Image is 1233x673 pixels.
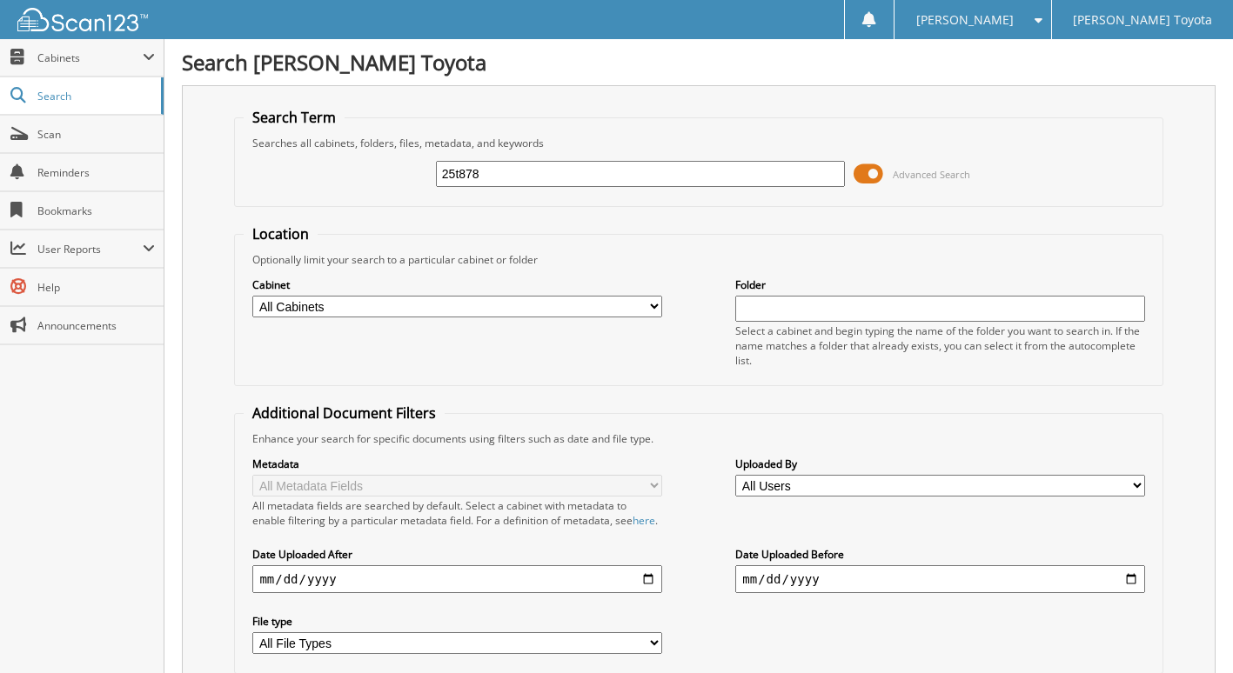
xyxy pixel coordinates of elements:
label: Cabinet [252,277,661,292]
input: end [735,565,1144,593]
span: Reminders [37,165,155,180]
legend: Location [244,224,318,243]
span: Cabinets [37,50,143,65]
img: scan123-logo-white.svg [17,8,148,31]
span: [PERSON_NAME] Toyota [1073,15,1212,25]
label: Date Uploaded After [252,547,661,562]
legend: Additional Document Filters [244,403,445,423]
span: Scan [37,127,155,142]
label: Metadata [252,456,661,471]
label: Folder [735,277,1144,292]
span: [PERSON_NAME] [916,15,1014,25]
span: User Reports [37,242,143,257]
div: Searches all cabinets, folders, files, metadata, and keywords [244,136,1153,150]
iframe: Chat Widget [1146,590,1233,673]
a: here [633,513,655,528]
label: File type [252,614,661,629]
h1: Search [PERSON_NAME] Toyota [182,48,1216,77]
span: Bookmarks [37,203,155,218]
span: Help [37,280,155,295]
span: Search [37,89,152,103]
span: Announcements [37,318,155,333]
label: Uploaded By [735,456,1144,471]
input: start [252,565,661,593]
div: Enhance your search for specific documents using filters such as date and file type. [244,431,1153,446]
div: All metadata fields are searched by default. Select a cabinet with metadata to enable filtering b... [252,498,661,528]
label: Date Uploaded Before [735,547,1144,562]
div: Optionally limit your search to a particular cabinet or folder [244,252,1153,267]
legend: Search Term [244,108,345,127]
span: Advanced Search [893,168,970,181]
div: Select a cabinet and begin typing the name of the folder you want to search in. If the name match... [735,323,1144,368]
